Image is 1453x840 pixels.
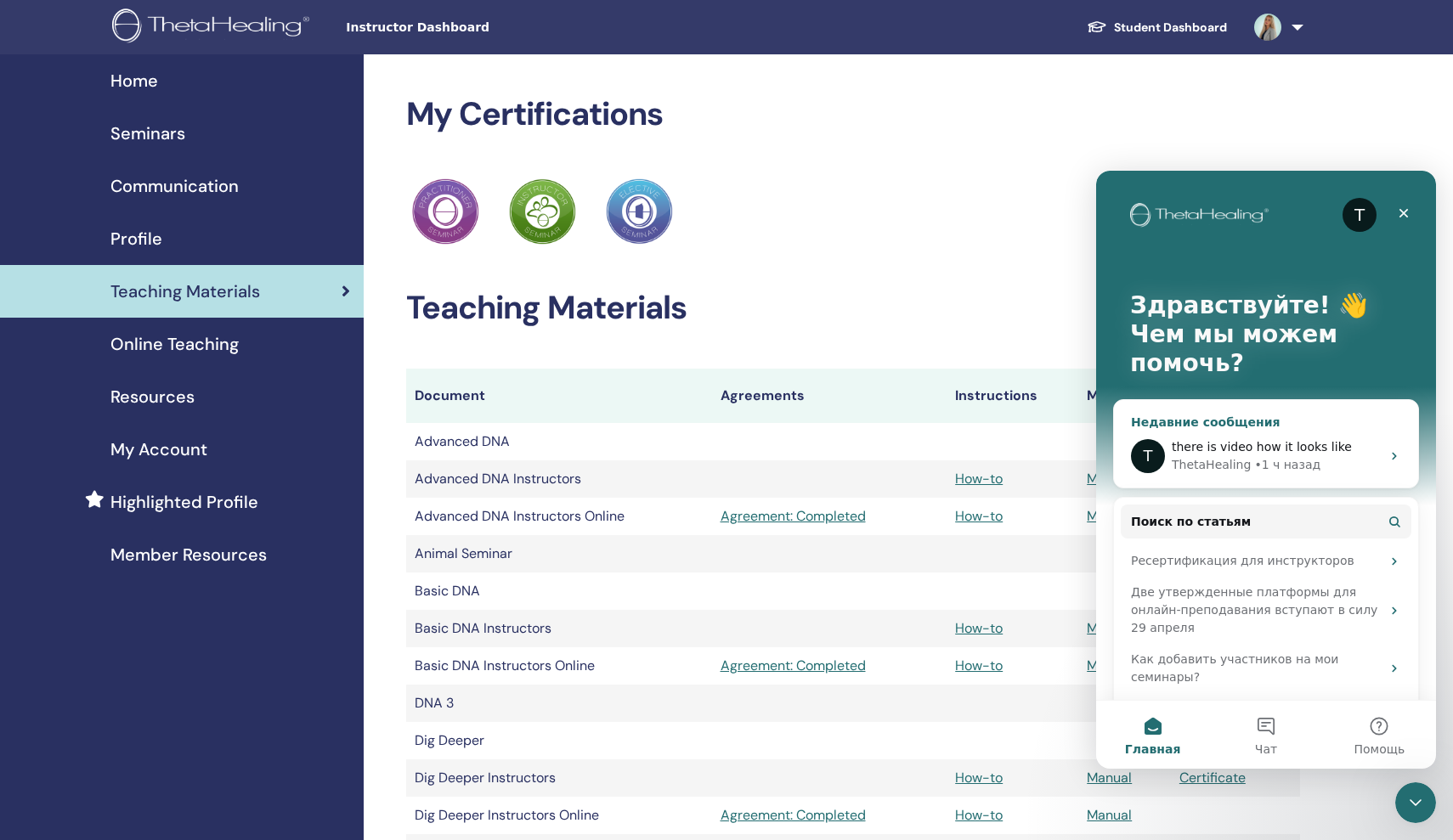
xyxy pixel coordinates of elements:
[721,805,939,826] a: Agreement: Completed
[110,226,162,251] span: Profile
[1087,657,1132,674] a: Manual
[406,572,712,610] td: Basic DNA
[406,460,712,498] td: Advanced DNA Instructors
[406,797,712,834] td: Dig Deeper Instructors Online
[412,178,478,245] img: Practitioner
[955,769,1003,786] a: How-to
[110,489,258,515] span: Highlighted Profile
[406,289,1301,328] h2: Teaching Materials
[110,121,185,146] span: Seminars
[712,369,947,423] th: Agreements
[1087,507,1132,525] a: Manual
[1254,14,1281,41] img: default.jpg
[406,610,712,647] td: Basic DNA Instructors
[406,498,712,535] td: Advanced DNA Instructors Online
[406,722,712,759] td: Dig Deeper
[1087,806,1132,824] a: Manual
[110,331,239,357] span: Online Teaching
[947,369,1078,423] th: Instructions
[1087,769,1132,786] a: Manual
[955,657,1003,674] a: How-to
[1087,619,1132,637] a: Manual
[1073,12,1241,43] a: Student Dashboard
[406,759,712,797] td: Dig Deeper Instructors
[721,656,939,676] a: Agreement: Completed
[1087,20,1107,34] img: graduation-cap-white.svg
[955,507,1003,525] a: How-to
[110,542,267,567] span: Member Resources
[406,95,1301,134] h2: My Certifications
[1179,769,1246,786] a: Certificate
[1078,369,1171,423] th: Manuals
[955,806,1003,824] a: How-to
[1087,470,1132,488] a: Manual
[110,437,207,462] span: My Account
[406,535,712,572] td: Animal Seminar
[955,470,1003,488] a: How-to
[406,685,712,722] td: DNA 3
[509,178,575,245] img: Practitioner
[721,506,939,527] a: Agreement: Completed
[346,19,601,37] span: Instructor Dashboard
[112,8,315,47] img: logo.png
[110,173,239,199] span: Communication
[1395,782,1436,823] iframe: Intercom live chat
[110,384,195,409] span: Resources
[406,369,712,423] th: Document
[110,68,158,93] span: Home
[955,619,1003,637] a: How-to
[606,178,672,245] img: Practitioner
[406,647,712,685] td: Basic DNA Instructors Online
[1096,171,1436,769] iframe: Intercom live chat
[406,423,712,460] td: Advanced DNA
[110,279,260,304] span: Teaching Materials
